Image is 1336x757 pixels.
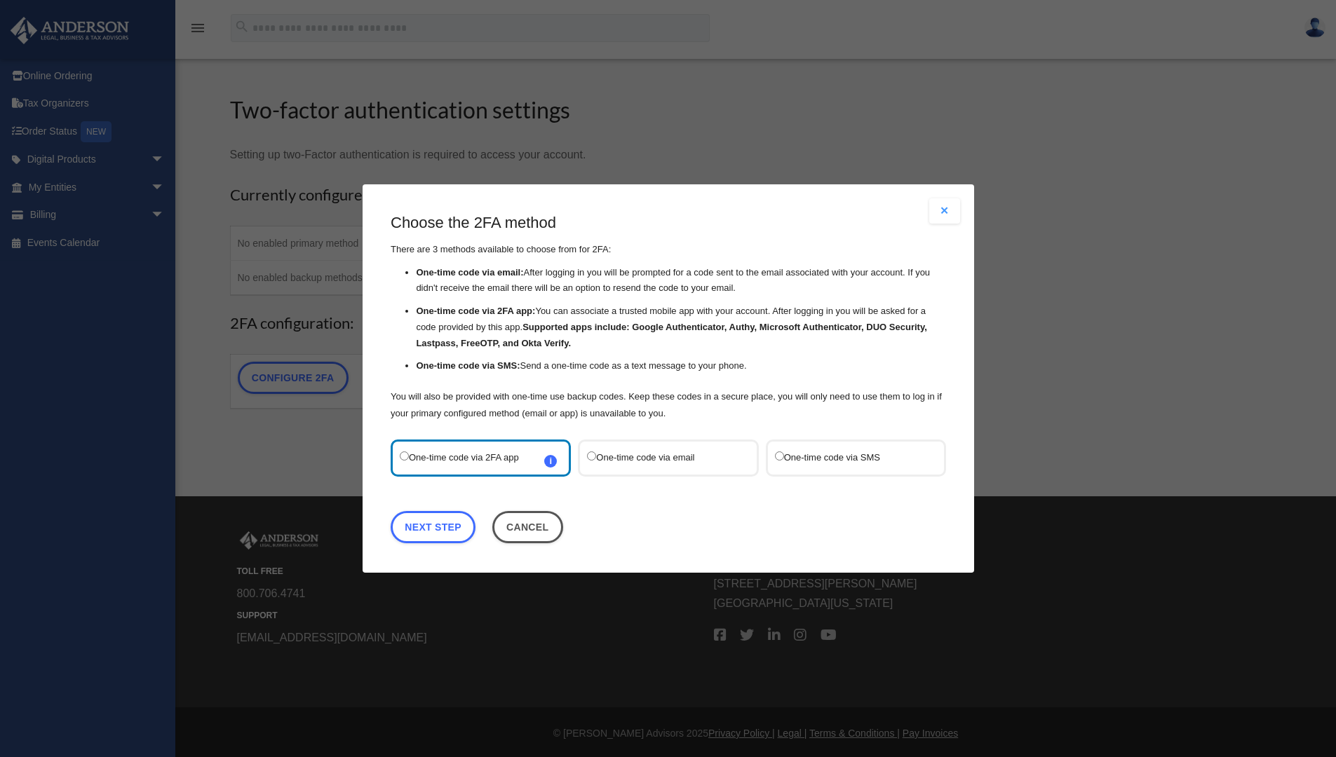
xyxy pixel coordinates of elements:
li: You can associate a trusted mobile app with your account. After logging in you will be asked for ... [416,304,946,351]
h3: Choose the 2FA method [391,212,946,234]
label: One-time code via email [587,449,735,468]
strong: One-time code via SMS: [416,361,520,371]
button: Close modal [929,198,960,224]
a: Next Step [391,511,475,543]
input: One-time code via SMS [774,451,783,461]
strong: One-time code via 2FA app: [416,306,535,316]
p: You will also be provided with one-time use backup codes. Keep these codes in a secure place, you... [391,388,946,422]
label: One-time code via 2FA app [400,449,548,468]
strong: Supported apps include: Google Authenticator, Authy, Microsoft Authenticator, DUO Security, Lastp... [416,322,926,348]
li: Send a one-time code as a text message to your phone. [416,359,946,375]
li: After logging in you will be prompted for a code sent to the email associated with your account. ... [416,265,946,297]
button: Close this dialog window [492,511,562,543]
label: One-time code via SMS [774,449,922,468]
strong: One-time code via email: [416,267,523,278]
div: There are 3 methods available to choose from for 2FA: [391,212,946,422]
input: One-time code via 2FA appi [400,451,409,461]
span: i [544,455,557,468]
input: One-time code via email [587,451,596,461]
